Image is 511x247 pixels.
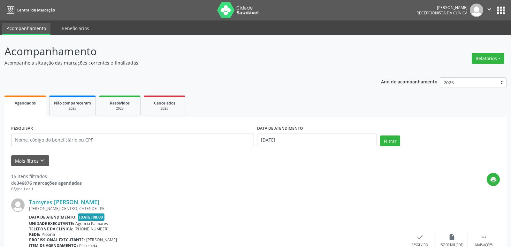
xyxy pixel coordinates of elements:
[17,180,82,186] strong: 346876 marcações agendadas
[42,232,55,237] span: Própria
[15,100,36,106] span: Agendados
[54,106,91,111] div: 2025
[483,4,495,17] button: 
[57,23,94,34] a: Beneficiários
[104,106,136,111] div: 2025
[29,226,73,232] b: Telefone da clínica:
[490,176,497,183] i: print
[257,124,303,134] label: DATA DE ATENDIMENTO
[74,226,109,232] span: [PHONE_NUMBER]
[2,23,50,35] a: Acompanhamento
[29,232,40,237] b: Rede:
[110,100,130,106] span: Resolvidos
[149,106,180,111] div: 2025
[54,100,91,106] span: Não compareceram
[75,221,108,226] span: Agencia Palmares
[416,234,423,241] i: check
[78,213,105,221] span: [DATE] 08:00
[4,43,356,59] p: Acompanhamento
[380,135,400,146] button: Filtrar
[11,186,82,192] div: Página 1 de 1
[4,59,356,66] p: Acompanhe a situação das marcações correntes e finalizadas
[448,234,455,241] i: insert_drive_file
[495,5,507,16] button: apps
[39,157,46,164] i: keyboard_arrow_down
[17,7,55,13] span: Central de Marcação
[486,6,493,13] i: 
[4,5,55,15] a: Central de Marcação
[381,77,438,85] p: Ano de acompanhamento
[11,155,49,166] button: Mais filtroskeyboard_arrow_down
[154,100,175,106] span: Cancelados
[11,173,82,180] div: 15 itens filtrados
[480,234,487,241] i: 
[487,173,500,186] button: print
[29,237,85,243] b: Profissional executante:
[86,237,117,243] span: [PERSON_NAME]
[29,206,404,211] div: [PERSON_NAME], CENTRO, CATENDE - PE
[416,5,468,10] div: [PERSON_NAME]
[29,221,74,226] b: Unidade executante:
[257,134,377,146] input: Selecione um intervalo
[470,4,483,17] img: img
[416,10,468,16] span: Recepcionista da clínica
[11,134,254,146] input: Nome, código do beneficiário ou CPF
[11,180,82,186] div: de
[11,198,25,212] img: img
[29,198,99,205] a: Tamyres [PERSON_NAME]
[11,124,33,134] label: PESQUISAR
[472,53,504,64] button: Relatórios
[29,214,77,220] b: Data de atendimento:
